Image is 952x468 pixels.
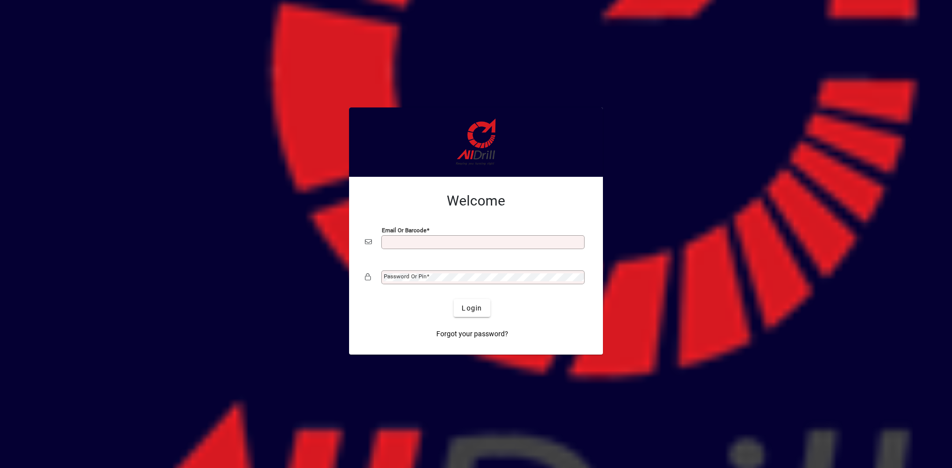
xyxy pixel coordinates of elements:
[382,227,426,234] mat-label: Email or Barcode
[365,193,587,209] h2: Welcome
[384,273,426,280] mat-label: Password or Pin
[432,325,512,343] a: Forgot your password?
[436,329,508,339] span: Forgot your password?
[454,299,490,317] button: Login
[462,303,482,313] span: Login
